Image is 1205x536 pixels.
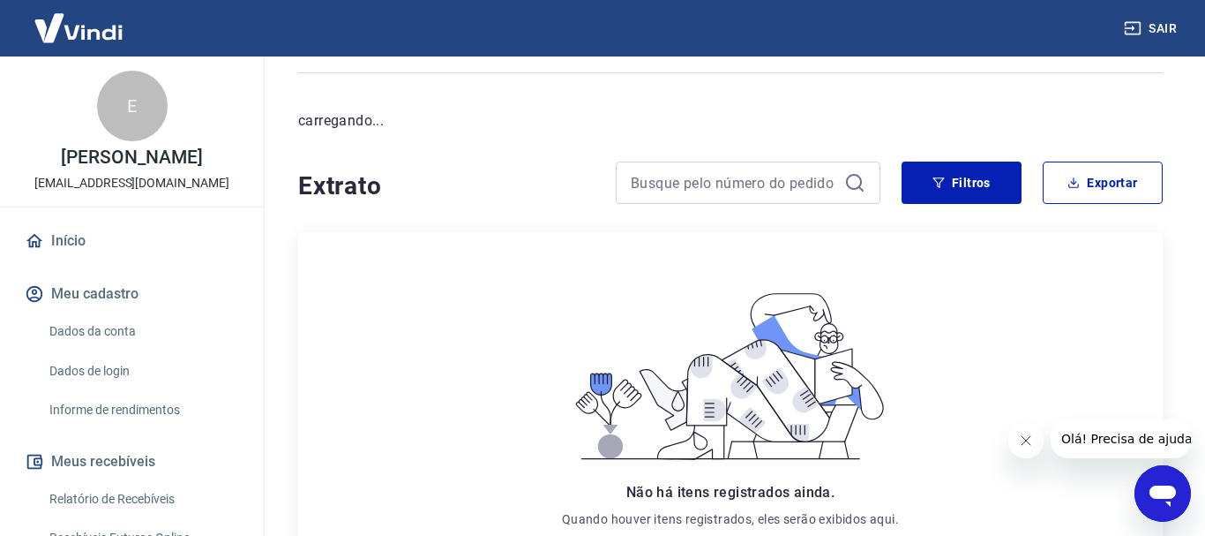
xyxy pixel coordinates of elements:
a: Dados da conta [42,313,243,350]
iframe: Fechar mensagem [1008,423,1044,458]
p: [PERSON_NAME] [61,148,202,167]
iframe: Botão para abrir a janela de mensagens [1134,465,1191,522]
a: Relatório de Recebíveis [42,481,243,517]
p: Quando houver itens registrados, eles serão exibidos aqui. [562,510,899,528]
p: carregando... [298,110,1163,132]
h4: Extrato [298,169,595,204]
p: [EMAIL_ADDRESS][DOMAIN_NAME] [34,174,229,193]
a: Informe de rendimentos [42,392,243,428]
input: Busque pelo número do pedido [631,170,837,196]
div: E [97,71,168,141]
button: Sair [1120,12,1184,45]
button: Meus recebíveis [21,442,243,481]
img: Vindi [21,1,136,55]
a: Início [21,222,243,260]
iframe: Mensagem da empresa [1051,419,1191,458]
button: Exportar [1043,162,1163,204]
button: Meu cadastro [21,275,243,313]
button: Filtros [902,162,1022,204]
span: Olá! Precisa de ajuda? [11,12,148,26]
a: Dados de login [42,353,243,389]
span: Não há itens registrados ainda. [626,484,835,501]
